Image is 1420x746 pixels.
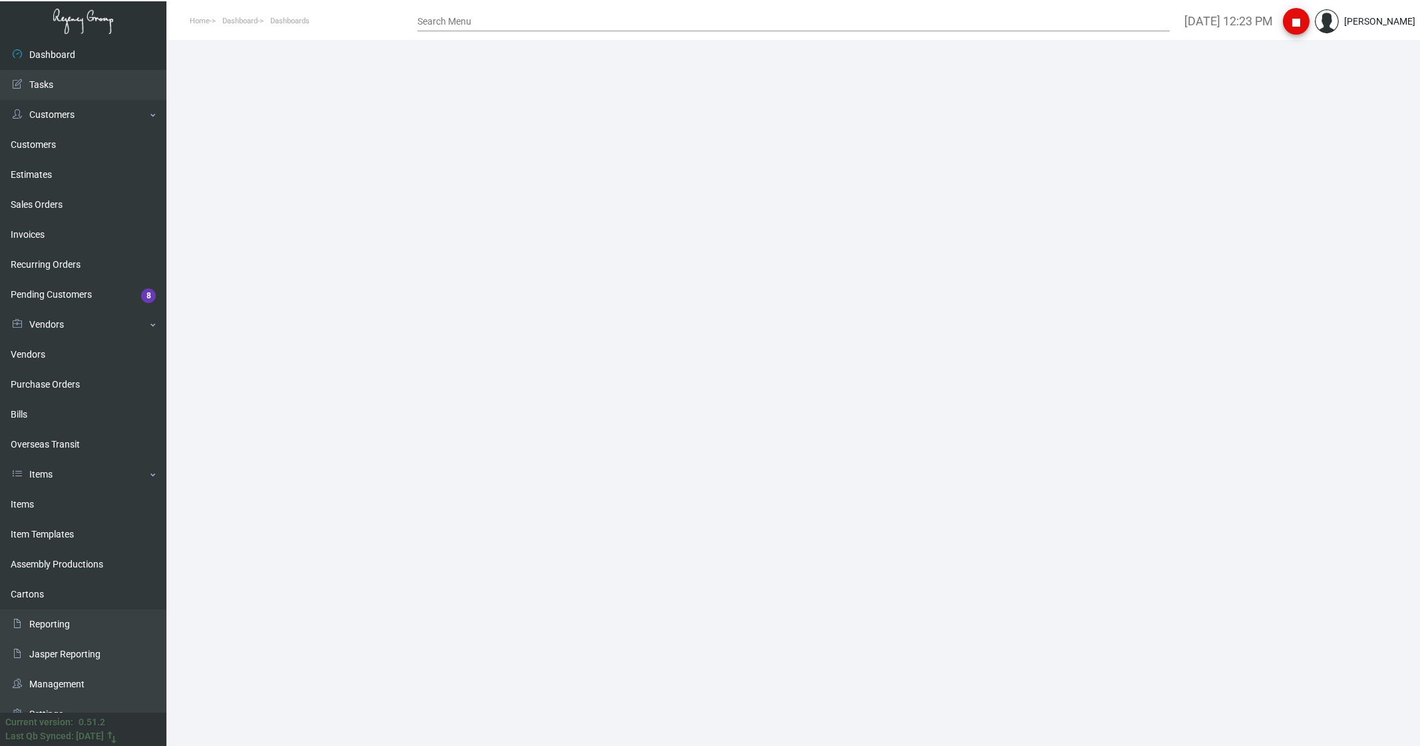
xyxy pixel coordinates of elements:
[1283,8,1309,35] button: stop
[270,17,310,25] span: Dashboards
[1288,15,1304,31] i: stop
[222,17,258,25] span: Dashboard
[5,715,73,729] div: Current version:
[1344,15,1415,29] div: [PERSON_NAME]
[1184,13,1273,29] label: [DATE] 12:23 PM
[190,17,210,25] span: Home
[79,715,105,729] div: 0.51.2
[5,729,104,743] div: Last Qb Synced: [DATE]
[1315,9,1339,33] img: admin@bootstrapmaster.com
